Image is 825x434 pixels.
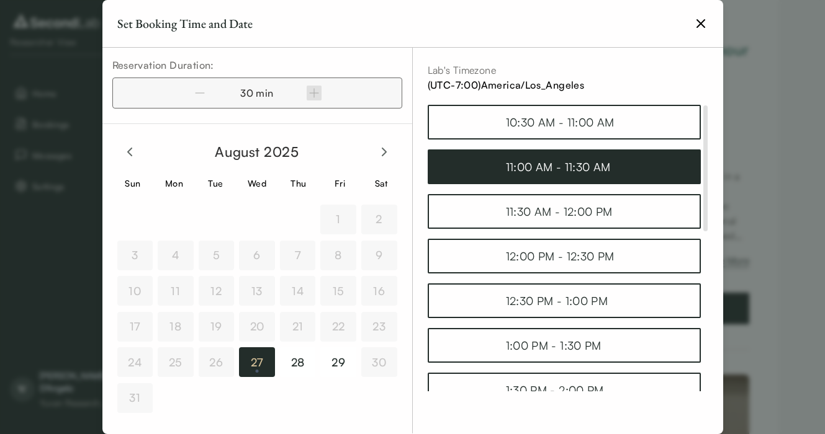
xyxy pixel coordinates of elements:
[361,241,397,270] button: 9
[117,15,253,32] div: Set Booking Time and Date
[280,276,316,306] button: 14
[320,241,356,270] button: 8
[428,105,701,139] button: 10:30 AM - 11:00 AM
[361,205,397,234] button: 2
[239,347,275,377] button: 27
[264,143,299,160] span: 2025
[117,347,153,377] button: 24
[117,276,153,306] button: 10
[361,312,397,342] button: 23
[158,241,194,270] button: 4
[506,292,623,309] div: 12:30 PM - 1:00 PM
[117,241,153,270] button: 3
[117,383,153,413] button: 31
[506,247,623,265] div: 12:00 PM - 12:30 PM
[158,347,194,377] button: 25
[506,337,623,354] div: 1:00 PM - 1:30 PM
[158,312,194,342] button: 18
[428,63,708,77] div: Lab's Timezone
[428,328,701,363] button: 1:00 PM - 1:30 PM
[428,373,701,407] button: 1:30 PM - 2:00 PM
[428,283,701,318] button: 12:30 PM - 1:00 PM
[506,113,623,131] div: 10:30 AM - 11:00 AM
[428,149,701,184] button: 11:00 AM - 11:30 AM
[239,276,275,306] button: 13
[320,312,356,342] button: 22
[199,276,235,306] button: 12
[506,381,623,399] div: 1:30 PM - 2:00 PM
[280,347,316,377] button: 28
[199,347,235,377] button: 26
[506,203,623,220] div: 11:30 AM - 12:00 PM
[222,86,292,100] div: 30 min
[158,276,194,306] button: 11
[199,241,235,270] button: 5
[506,158,623,175] div: 11:00 AM - 11:30 AM
[361,347,397,377] button: 30
[361,276,397,306] button: 16
[112,58,402,73] div: Reservation Duration:
[366,177,397,190] div: Sat
[199,312,235,342] button: 19
[280,241,316,270] button: 7
[320,205,356,234] button: 1
[117,312,153,342] button: 17
[428,239,701,273] button: 12:00 PM - 12:30 PM
[117,177,149,190] div: Sun
[324,177,356,190] div: Fri
[320,276,356,306] button: 15
[280,312,316,342] button: 21
[320,347,356,377] button: 29
[158,177,190,190] div: Mon
[239,241,275,270] button: 6
[428,79,585,91] span: (UTC -7 :00) America/Los_Angeles
[282,177,314,190] div: Thu
[241,177,273,190] div: Wed
[239,312,275,342] button: 20
[215,143,259,160] span: August
[200,177,232,190] div: Tue
[428,194,701,229] button: 11:30 AM - 12:00 PM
